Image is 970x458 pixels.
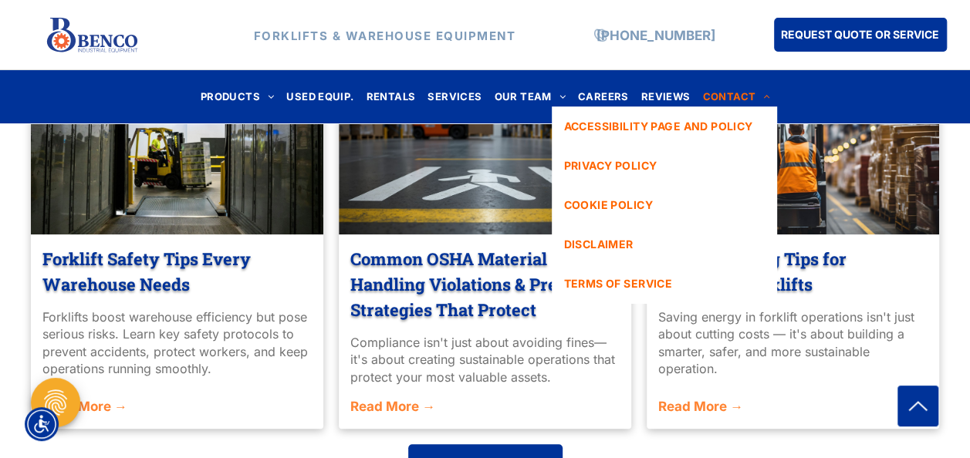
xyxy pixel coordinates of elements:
a: SERVICES [421,86,488,107]
a: ACCESSIBILITY PAGE AND POLICY [552,106,776,146]
a: Common OSHA Material Handling Violations & Prevention Strategies That Protect [350,246,620,322]
a: PRIVACY POLICY [552,146,776,185]
a: Forklift loading a truck at a loading dock. Interior of the truck with a view of a warehouse. [31,88,323,234]
a: OUR TEAM [488,86,572,107]
a: REQUEST QUOTE OR SERVICE [774,18,947,52]
a: Energy-Saving Tips for Operating Forklifts [658,246,928,297]
a: [PHONE_NUMBER] [597,27,715,42]
div: Saving energy in forklift operations isn't just about cutting costs — it's about building a smart... [658,308,928,376]
a: Read More → [42,397,312,417]
div: Compliance isn't just about avoiding fines—it's about creating sustainable operations that protec... [350,334,620,386]
span: REQUEST QUOTE OR SERVICE [781,20,939,49]
span: PRIVACY POLICY [563,157,657,173]
span: DISCLAIMER [563,236,633,252]
span: COOKIE POLICY [563,197,652,213]
a: TERMS OF SERVICE [552,264,776,303]
span: TERMS OF SERVICE [563,275,672,291]
a: Read More → [350,397,620,417]
div: Accessibility Menu [25,407,59,441]
a: COOKIE POLICY [552,185,776,224]
a: DISCLAIMER [552,224,776,264]
div: Forklifts boost warehouse efficiency but pose serious risks. Learn key safety protocols to preven... [42,308,312,376]
a: PRODUCTS [194,86,281,107]
a: RENTALS [360,86,422,107]
span: ACCESSIBILITY PAGE AND POLICY [563,118,752,134]
a: CAREERS [572,86,635,107]
a: Pedestrian crossing marking on a warehouse floor with a forklift in the background. [339,88,631,234]
a: REVIEWS [635,86,697,107]
strong: FORKLIFTS & WAREHOUSE EQUIPMENT [254,28,516,42]
a: CONTACT [696,86,776,107]
a: Forklift Safety Tips Every Warehouse Needs [42,246,312,297]
a: Read More → [658,397,928,417]
a: USED EQUIP. [280,86,360,107]
span: CONTACT [702,86,769,107]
